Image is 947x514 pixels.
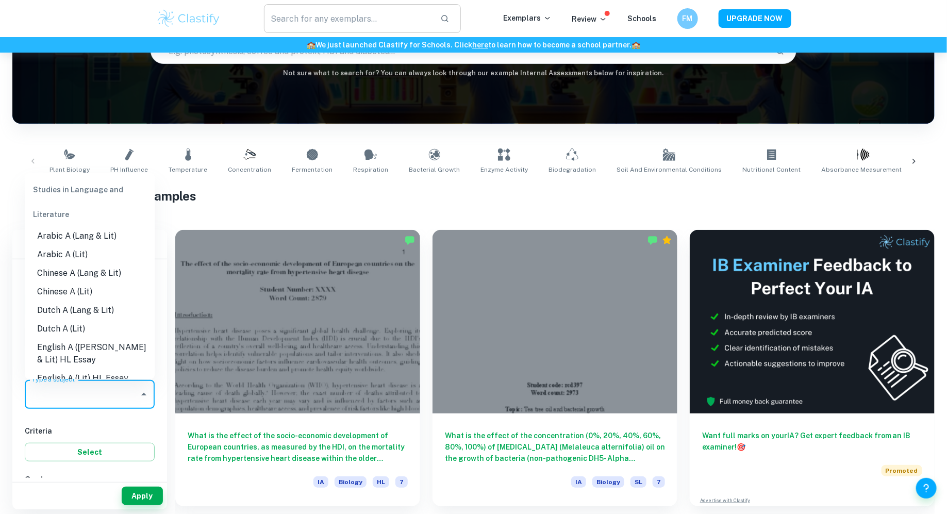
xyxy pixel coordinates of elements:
[632,41,640,49] span: 🏫
[292,165,333,174] span: Fermentation
[647,235,658,245] img: Marked
[677,8,698,29] button: FM
[433,230,677,506] a: What is the effect of the concentration (0%, 20%, 40%, 60%, 80%, 100%) of [MEDICAL_DATA] (Melaleu...
[504,12,552,24] p: Exemplars
[25,425,155,437] h6: Criteria
[156,8,222,29] img: Clastify logo
[549,165,596,174] span: Biodegradation
[175,230,420,506] a: What is the effect of the socio-economic development of European countries, as measured by the HD...
[12,68,935,78] h6: Not sure what to search for? You can always look through our example Internal Assessments below f...
[445,430,665,464] h6: What is the effect of the concentration (0%, 20%, 40%, 60%, 80%, 100%) of [MEDICAL_DATA] (Melaleu...
[122,487,163,505] button: Apply
[25,177,155,227] div: Studies in Language and Literature
[25,320,155,338] li: Dutch A (Lit)
[313,476,328,488] span: IA
[188,430,408,464] h6: What is the effect of the socio-economic development of European countries, as measured by the HD...
[617,165,722,174] span: Soil and Environmental Conditions
[662,235,672,245] div: Premium
[409,165,460,174] span: Bacterial Growth
[821,165,905,174] span: Absorbance Measurements
[628,14,657,23] a: Schools
[690,230,935,506] a: Want full marks on yourIA? Get expert feedback from an IB examiner!PromotedAdvertise with Clastify
[49,165,90,174] span: Plant Biology
[2,39,945,51] h6: We just launched Clastify for Schools. Click to learn how to become a school partner.
[719,9,791,28] button: UPGRADE NOW
[110,165,148,174] span: pH Influence
[335,476,367,488] span: Biology
[472,41,488,49] a: here
[630,476,646,488] span: SL
[480,165,528,174] span: Enzyme Activity
[405,235,415,245] img: Marked
[700,497,750,504] a: Advertise with Clastify
[916,478,937,499] button: Help and Feedback
[25,301,155,320] li: Dutch A (Lang & Lit)
[682,13,693,24] h6: FM
[228,165,271,174] span: Concentration
[653,476,665,488] span: 7
[32,375,75,384] label: Type a subject
[882,465,922,476] span: Promoted
[58,187,888,205] h1: All Biology IA Examples
[25,283,155,301] li: Chinese A (Lit)
[571,476,586,488] span: IA
[592,476,624,488] span: Biology
[137,387,151,402] button: Close
[264,4,433,33] input: Search for any exemplars...
[25,338,155,369] li: English A ([PERSON_NAME] & Lit) HL Essay
[737,443,745,451] span: 🎯
[25,369,155,388] li: English A (Lit) HL Essay
[702,430,922,453] h6: Want full marks on your IA ? Get expert feedback from an IB examiner!
[25,227,155,245] li: Arabic A (Lang & Lit)
[395,476,408,488] span: 7
[353,165,388,174] span: Respiration
[12,230,167,259] h6: Filter exemplars
[307,41,315,49] span: 🏫
[572,13,607,25] p: Review
[169,165,207,174] span: Temperature
[373,476,389,488] span: HL
[690,230,935,413] img: Thumbnail
[25,443,155,461] button: Select
[742,165,801,174] span: Nutritional Content
[25,264,155,283] li: Chinese A (Lang & Lit)
[25,245,155,264] li: Arabic A (Lit)
[25,474,155,485] h6: Grade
